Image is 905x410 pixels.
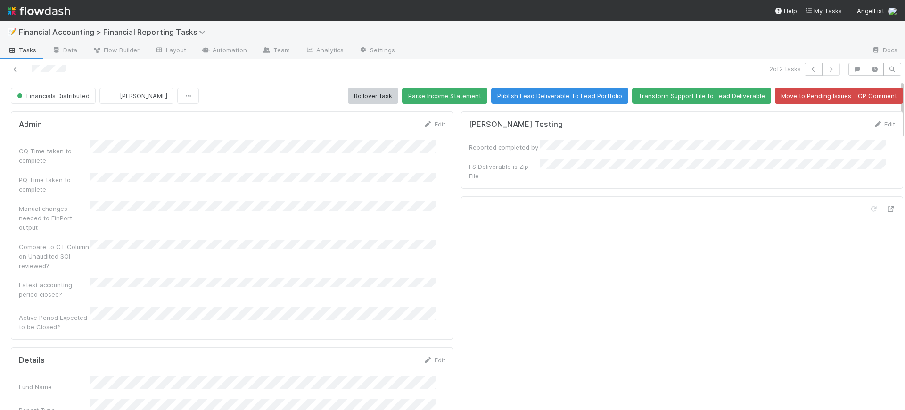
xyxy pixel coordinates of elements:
[888,7,897,16] img: avatar_fee1282a-8af6-4c79-b7c7-bf2cfad99775.png
[19,175,90,194] div: PQ Time taken to complete
[19,242,90,270] div: Compare to CT Column on Unaudited SOI reviewed?
[19,146,90,165] div: CQ Time taken to complete
[873,120,895,128] a: Edit
[8,28,17,36] span: 📝
[99,88,173,104] button: [PERSON_NAME]
[402,88,487,104] button: Parse Income Statement
[15,92,90,100] span: Financials Distributed
[769,64,801,74] span: 2 of 2 tasks
[469,162,540,181] div: FS Deliverable is Zip File
[805,7,842,15] span: My Tasks
[19,204,90,232] div: Manual changes needed to FinPort output
[120,92,167,100] span: [PERSON_NAME]
[147,43,194,59] a: Layout
[92,45,140,55] span: Flow Builder
[423,356,445,364] a: Edit
[19,120,42,129] h5: Admin
[85,43,147,59] a: Flow Builder
[864,43,905,59] a: Docs
[19,313,90,332] div: Active Period Expected to be Closed?
[19,382,90,392] div: Fund Name
[19,27,210,37] span: Financial Accounting > Financial Reporting Tasks
[351,43,403,59] a: Settings
[44,43,85,59] a: Data
[469,120,563,129] h5: [PERSON_NAME] Testing
[11,88,96,104] button: Financials Distributed
[19,280,90,299] div: Latest accounting period closed?
[19,356,45,365] h5: Details
[469,142,540,152] div: Reported completed by
[194,43,255,59] a: Automation
[107,91,117,100] img: avatar_fee1282a-8af6-4c79-b7c7-bf2cfad99775.png
[805,6,842,16] a: My Tasks
[297,43,351,59] a: Analytics
[8,45,37,55] span: Tasks
[774,6,797,16] div: Help
[8,3,70,19] img: logo-inverted-e16ddd16eac7371096b0.svg
[491,88,628,104] button: Publish Lead Deliverable To Lead Portfolio
[348,88,398,104] button: Rollover task
[255,43,297,59] a: Team
[775,88,903,104] button: Move to Pending Issues - GP Comment
[423,120,445,128] a: Edit
[632,88,771,104] button: Transform Support File to Lead Deliverable
[857,7,884,15] span: AngelList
